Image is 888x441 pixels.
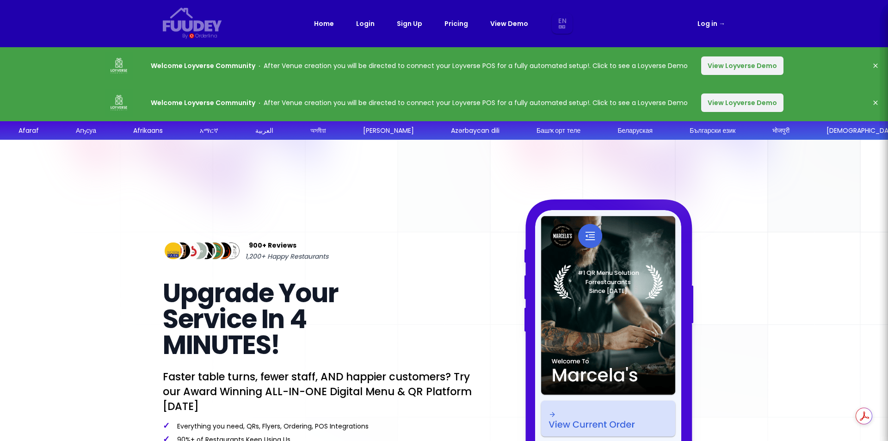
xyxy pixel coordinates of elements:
[188,241,209,261] img: Review Img
[163,275,338,363] span: Upgrade Your Service In 4 MINUTES!
[163,420,170,431] span: ✓
[195,32,217,40] div: Orderlina
[701,93,783,112] button: View Loyverse Demo
[769,126,786,136] div: भोजपुरी
[163,241,184,261] img: Review Img
[533,126,577,136] div: Башҡорт теле
[686,126,732,136] div: Български език
[359,126,410,136] div: [PERSON_NAME]
[196,126,215,136] div: አማርኛ
[72,126,92,136] div: Аҧсуа
[447,126,496,136] div: Azərbaycan dili
[15,126,35,136] div: Afaraf
[356,18,375,29] a: Login
[701,56,783,75] button: View Loyverse Demo
[314,18,334,29] a: Home
[179,241,200,261] img: Review Img
[182,32,187,40] div: By
[171,241,192,261] img: Review Img
[151,97,688,108] p: After Venue creation you will be directed to connect your Loyverse POS for a fully automated setu...
[245,251,328,262] span: 1,200+ Happy Restaurants
[614,126,649,136] div: Беларуская
[163,369,474,414] p: Faster table turns, fewer staff, AND happier customers? Try our Award Winning ALL-IN-ONE Digital ...
[221,241,241,261] img: Review Img
[151,61,255,70] strong: Welcome Loyverse Community
[151,98,255,107] strong: Welcome Loyverse Community
[490,18,528,29] a: View Demo
[196,241,217,261] img: Review Img
[163,421,474,431] p: Everything you need, QRs, Flyers, Ordering, POS Integrations
[204,241,225,261] img: Review Img
[249,240,296,251] span: 900+ Reviews
[252,126,270,136] div: العربية
[307,126,322,136] div: অসমীয়া
[697,18,725,29] a: Log in
[213,241,234,261] img: Review Img
[719,19,725,28] span: →
[444,18,468,29] a: Pricing
[397,18,422,29] a: Sign Up
[554,265,663,299] img: Laurel
[129,126,159,136] div: Afrikaans
[151,60,688,71] p: After Venue creation you will be directed to connect your Loyverse POS for a fully automated setu...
